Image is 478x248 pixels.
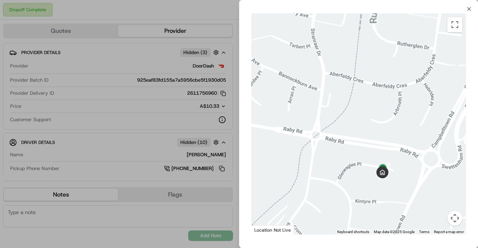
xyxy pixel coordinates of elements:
[447,17,462,32] button: Toggle fullscreen view
[374,230,415,234] span: Map data ©2025 Google
[337,229,369,235] button: Keyboard shortcuts
[253,225,278,235] a: Open this area in Google Maps (opens a new window)
[381,163,390,173] div: 9
[419,230,429,234] a: Terms (opens in new tab)
[378,170,388,180] div: 10
[447,211,462,226] button: Map camera controls
[253,225,278,235] img: Google
[434,230,464,234] a: Report a map error
[251,225,294,235] div: Location Not Live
